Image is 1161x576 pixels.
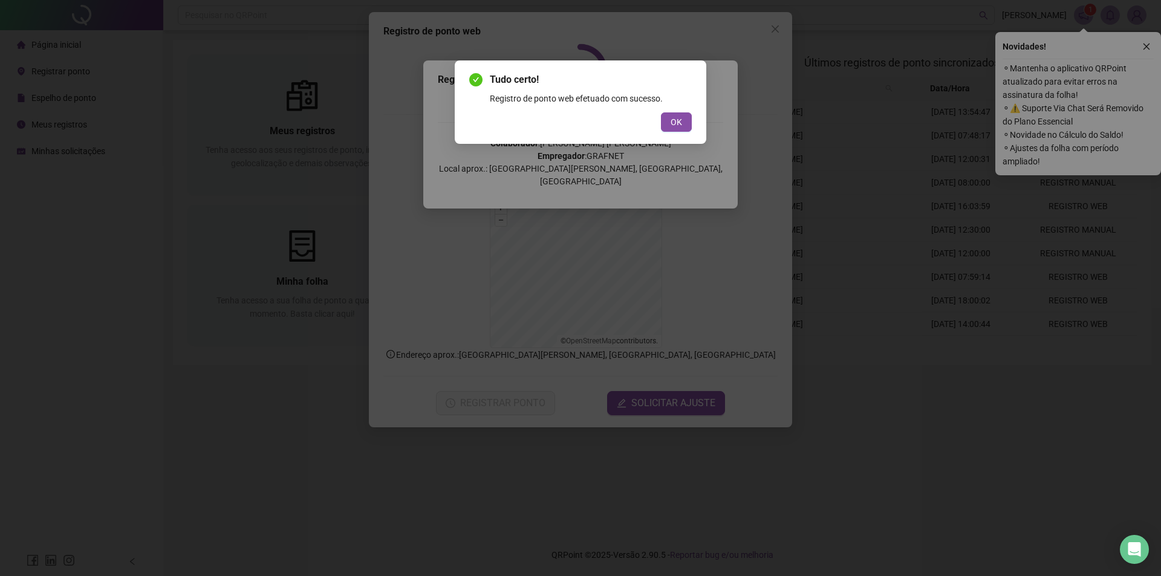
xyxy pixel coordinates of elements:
[661,112,692,132] button: OK
[1120,535,1149,564] div: Open Intercom Messenger
[490,92,692,105] div: Registro de ponto web efetuado com sucesso.
[490,73,692,87] span: Tudo certo!
[469,73,483,86] span: check-circle
[671,115,682,129] span: OK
